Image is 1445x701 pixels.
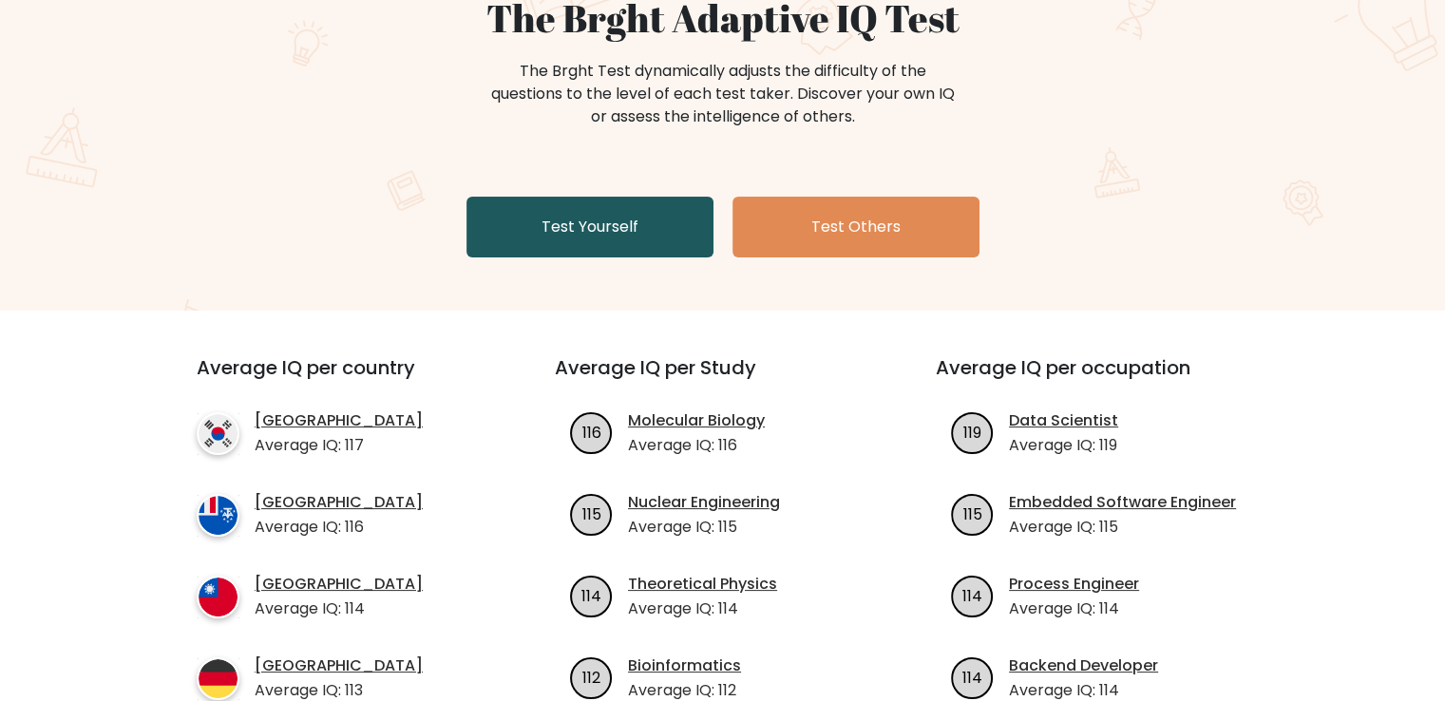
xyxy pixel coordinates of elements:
[582,421,601,443] text: 116
[466,197,713,257] a: Test Yourself
[582,666,600,688] text: 112
[1009,573,1139,596] a: Process Engineer
[1009,491,1236,514] a: Embedded Software Engineer
[255,491,423,514] a: [GEOGRAPHIC_DATA]
[963,421,981,443] text: 119
[628,516,780,539] p: Average IQ: 115
[628,491,780,514] a: Nuclear Engineering
[197,356,486,402] h3: Average IQ per country
[1009,434,1118,457] p: Average IQ: 119
[1009,516,1236,539] p: Average IQ: 115
[628,654,741,677] a: Bioinformatics
[1009,409,1118,432] a: Data Scientist
[1009,597,1139,620] p: Average IQ: 114
[255,573,423,596] a: [GEOGRAPHIC_DATA]
[197,576,239,618] img: country
[255,654,423,677] a: [GEOGRAPHIC_DATA]
[962,584,982,606] text: 114
[581,584,601,606] text: 114
[255,409,423,432] a: [GEOGRAPHIC_DATA]
[1009,654,1158,677] a: Backend Developer
[197,412,239,455] img: country
[485,60,960,128] div: The Brght Test dynamically adjusts the difficulty of the questions to the level of each test take...
[255,434,423,457] p: Average IQ: 117
[628,597,777,620] p: Average IQ: 114
[255,516,423,539] p: Average IQ: 116
[732,197,979,257] a: Test Others
[197,494,239,537] img: country
[936,356,1271,402] h3: Average IQ per occupation
[628,434,765,457] p: Average IQ: 116
[197,657,239,700] img: country
[963,502,982,524] text: 115
[628,409,765,432] a: Molecular Biology
[628,573,777,596] a: Theoretical Physics
[555,356,890,402] h3: Average IQ per Study
[962,666,982,688] text: 114
[255,597,423,620] p: Average IQ: 114
[582,502,601,524] text: 115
